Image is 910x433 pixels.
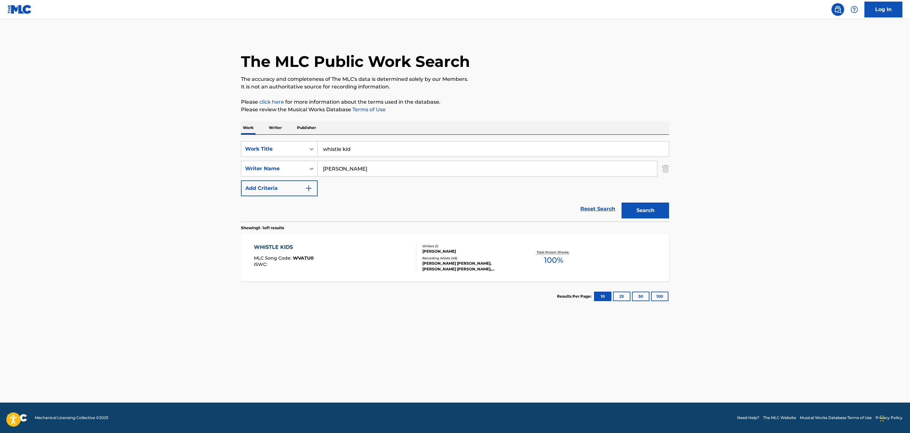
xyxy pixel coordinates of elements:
[241,106,669,113] p: Please review the Musical Works Database
[254,262,269,267] span: ISWC :
[834,6,842,13] img: search
[35,415,108,421] span: Mechanical Licensing Collective © 2025
[295,121,318,134] p: Publisher
[848,3,861,16] div: Help
[544,255,563,266] span: 100 %
[632,292,649,301] button: 50
[864,2,902,17] a: Log In
[577,202,618,216] a: Reset Search
[241,83,669,91] p: It is not an authoritative source for recording information.
[800,415,872,421] a: Musical Works Database Terms of Use
[537,250,571,255] p: Total Known Shares:
[831,3,844,16] a: Public Search
[241,52,470,71] h1: The MLC Public Work Search
[241,225,284,231] p: Showing 1 - 1 of 1 results
[241,75,669,83] p: The accuracy and completeness of The MLC's data is determined solely by our Members.
[245,165,302,172] div: Writer Name
[422,256,518,261] div: Recording Artists ( 48 )
[422,261,518,272] div: [PERSON_NAME] [PERSON_NAME], [PERSON_NAME] [PERSON_NAME], [PERSON_NAME] [PERSON_NAME], [PERSON_NA...
[662,161,669,177] img: Delete Criterion
[557,294,593,299] p: Results Per Page:
[259,99,284,105] a: click here
[763,415,796,421] a: The MLC Website
[267,121,284,134] p: Writer
[241,234,669,281] a: WHISTLE KIDSMLC Song Code:WVATU0ISWC:Writers (1)[PERSON_NAME]Recording Artists (48)[PERSON_NAME] ...
[737,415,759,421] a: Need Help?
[622,203,669,218] button: Search
[613,292,630,301] button: 25
[594,292,611,301] button: 10
[241,98,669,106] p: Please for more information about the terms used in the database.
[850,6,858,13] img: help
[293,255,314,261] span: WVATU0
[422,249,518,254] div: [PERSON_NAME]
[875,415,902,421] a: Privacy Policy
[878,403,910,433] iframe: Chat Widget
[241,141,669,222] form: Search Form
[305,184,313,192] img: 9d2ae6d4665cec9f34b9.svg
[241,180,318,196] button: Add Criteria
[241,121,256,134] p: Work
[651,292,668,301] button: 100
[880,409,884,428] div: Drag
[254,255,293,261] span: MLC Song Code :
[245,145,302,153] div: Work Title
[351,107,386,113] a: Terms of Use
[254,243,314,251] div: WHISTLE KIDS
[8,5,32,14] img: MLC Logo
[8,414,27,422] img: logo
[422,244,518,249] div: Writers ( 1 )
